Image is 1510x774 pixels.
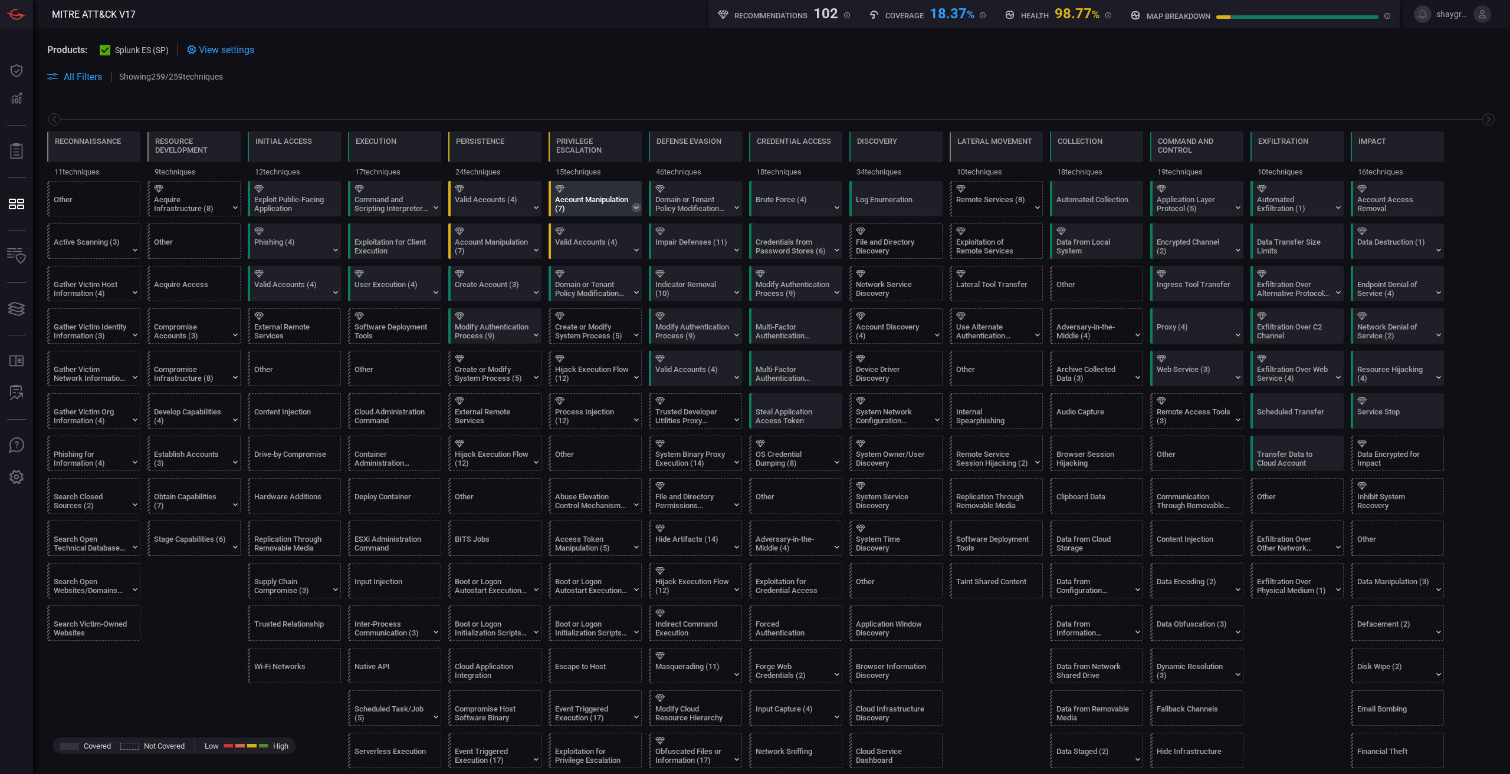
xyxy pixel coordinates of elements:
[154,322,228,340] div: Compromise Accounts (3)
[1150,181,1243,216] div: T1071: Application Layer Protocol
[448,393,541,429] div: T1133: External Remote Services
[254,280,328,298] div: Valid Accounts (4)
[254,195,328,213] div: Exploit Public-Facing Application
[248,308,341,344] div: T1133: External Remote Services
[1150,393,1243,429] div: T1219: Remote Access Tools
[749,223,842,259] div: T1555: Credentials from Password Stores
[1050,563,1143,598] div: T1602: Data from Configuration Repository (Not covered)
[348,162,441,181] div: 17 techniques
[749,563,842,598] div: T1212: Exploitation for Credential Access (Not covered)
[348,690,441,726] div: T1053: Scheduled Task/Job (Not covered)
[348,393,441,429] div: T1651: Cloud Administration Command (Not covered)
[749,266,842,301] div: T1556: Modify Authentication Process
[47,436,140,471] div: T1598: Phishing for Information (Not covered)
[655,280,729,298] div: Indicator Removal (10)
[649,648,742,683] div: T1036: Masquerading
[1157,280,1230,298] div: Ingress Tool Transfer
[147,393,241,429] div: T1587: Develop Capabilities (Not covered)
[348,351,441,386] div: Other (Not covered)
[1351,605,1444,641] div: T1491: Defacement (Not covered)
[549,733,642,768] div: T1068: Exploitation for Privilege Escalation (Not covered)
[47,478,140,513] div: T1597: Search Closed Sources (Not covered)
[448,436,541,471] div: T1574: Hijack Execution Flow
[47,223,140,259] div: T1595: Active Scanning (Not covered)
[2,85,31,113] button: Detections
[549,690,642,726] div: T1546: Event Triggered Execution (Not covered)
[749,131,842,181] div: TA0006: Credential Access
[348,181,441,216] div: T1059: Command and Scripting Interpreter
[248,648,341,683] div: T1669: Wi-Fi Networks (Not covered)
[556,137,634,154] div: Privilege Escalation
[54,195,127,213] div: Other
[655,322,729,340] div: Modify Authentication Process (9)
[47,71,102,83] button: All Filters
[155,137,233,154] div: Resource Development
[1250,266,1344,301] div: T1048: Exfiltration Over Alternative Protocol
[849,351,943,386] div: T1652: Device Driver Discovery
[1150,648,1243,683] div: T1568: Dynamic Resolution (Not covered)
[649,478,742,513] div: T1222: File and Directory Permissions Modification
[856,195,930,213] div: Log Enumeration
[147,131,241,181] div: TA0042: Resource Development
[47,131,140,181] div: TA0043: Reconnaissance (Not covered)
[1358,137,1386,146] div: Impact
[950,308,1043,344] div: T1550: Use Alternate Authentication Material
[1050,393,1143,429] div: T1123: Audio Capture (Not covered)
[549,223,642,259] div: T1078: Valid Accounts
[1351,162,1444,181] div: 16 techniques
[649,393,742,429] div: T1127: Trusted Developer Utilities Proxy Execution
[649,605,742,641] div: T1202: Indirect Command Execution
[1150,131,1243,181] div: TA0011: Command and Control
[849,393,943,429] div: T1016: System Network Configuration Discovery
[1050,648,1143,683] div: T1039: Data from Network Shared Drive (Not covered)
[1056,238,1130,255] div: Data from Local System
[119,72,223,81] p: Showing 259 / 259 techniques
[749,648,842,683] div: T1606: Forge Web Credentials (Not covered)
[147,308,241,344] div: T1586: Compromise Accounts (Not covered)
[1158,137,1236,154] div: Command and Control
[734,11,807,20] h5: Recommendations
[2,190,31,218] button: MITRE - Detection Posture
[1050,605,1143,641] div: T1213: Data from Information Repositories (Not covered)
[1351,351,1444,386] div: T1496: Resource Hijacking
[448,690,541,726] div: T1554: Compromise Host Software Binary (Not covered)
[1147,12,1210,21] h5: map breakdown
[930,5,974,19] div: 18.37
[147,162,241,181] div: 9 techniques
[348,648,441,683] div: T1106: Native API (Not covered)
[2,347,31,376] button: Rule Catalog
[147,351,241,386] div: T1584: Compromise Infrastructure (Not covered)
[856,238,930,255] div: File and Directory Discovery
[2,57,31,85] button: Dashboard
[849,436,943,471] div: T1033: System Owner/User Discovery
[649,563,742,598] div: T1574: Hijack Execution Flow
[1351,308,1444,344] div: T1498: Network Denial of Service
[147,478,241,513] div: T1588: Obtain Capabilities (Not covered)
[154,195,228,213] div: Acquire Infrastructure (8)
[956,280,1030,298] div: Lateral Tool Transfer
[1351,436,1444,471] div: T1486: Data Encrypted for Impact
[849,521,943,556] div: T1124: System Time Discovery
[1150,563,1243,598] div: T1132: Data Encoding (Not covered)
[1357,195,1431,213] div: Account Access Removal
[950,393,1043,429] div: T1534: Internal Spearphishing (Not covered)
[549,308,642,344] div: T1543: Create or Modify System Process
[749,351,842,386] div: T1621: Multi-Factor Authentication Request Generation
[1351,131,1444,181] div: TA0040: Impact
[147,266,241,301] div: T1650: Acquire Access (Not covered)
[147,521,241,556] div: T1608: Stage Capabilities (Not covered)
[254,238,328,255] div: Phishing (4)
[749,521,842,556] div: T1557: Adversary-in-the-Middle (Not covered)
[1150,605,1243,641] div: T1001: Data Obfuscation (Not covered)
[1150,308,1243,344] div: T1090: Proxy
[1250,162,1344,181] div: 10 techniques
[47,266,140,301] div: T1592: Gather Victim Host Information (Not covered)
[1050,162,1143,181] div: 18 techniques
[448,351,541,386] div: T1543: Create or Modify System Process
[549,181,642,216] div: T1098: Account Manipulation
[248,181,341,216] div: T1190: Exploit Public-Facing Application
[1250,393,1344,429] div: T1029: Scheduled Transfer
[448,266,541,301] div: T1136: Create Account
[849,308,943,344] div: T1087: Account Discovery
[756,280,829,298] div: Modify Authentication Process (9)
